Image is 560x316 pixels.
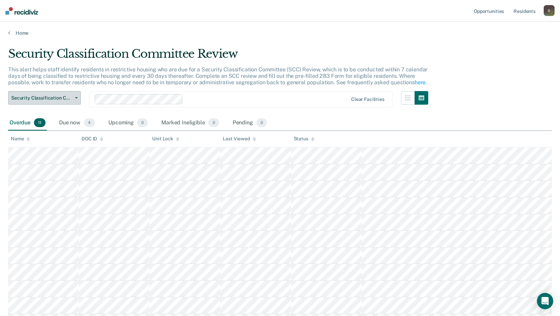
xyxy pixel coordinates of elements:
[231,116,268,130] div: Pending0
[223,136,256,142] div: Last Viewed
[8,47,428,66] div: Security Classification Committee Review
[8,116,47,130] div: Overdue11
[5,7,38,15] img: Recidiviz
[152,136,179,142] div: Unit Lock
[107,116,149,130] div: Upcoming0
[294,136,314,142] div: Status
[544,5,555,16] button: D
[11,136,30,142] div: Name
[8,66,428,86] p: This alert helps staff identify residents in restrictive housing who are due for a Security Class...
[8,91,81,105] button: Security Classification Committee Review
[137,118,148,127] span: 0
[58,116,96,130] div: Due now4
[11,95,72,101] span: Security Classification Committee Review
[208,118,219,127] span: 0
[8,30,552,36] a: Home
[34,118,46,127] span: 11
[537,293,553,309] div: Open Intercom Messenger
[415,79,426,86] a: here
[82,136,103,142] div: DOC ID
[160,116,220,130] div: Marked Ineligible0
[351,96,384,102] div: Clear facilities
[84,118,95,127] span: 4
[256,118,267,127] span: 0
